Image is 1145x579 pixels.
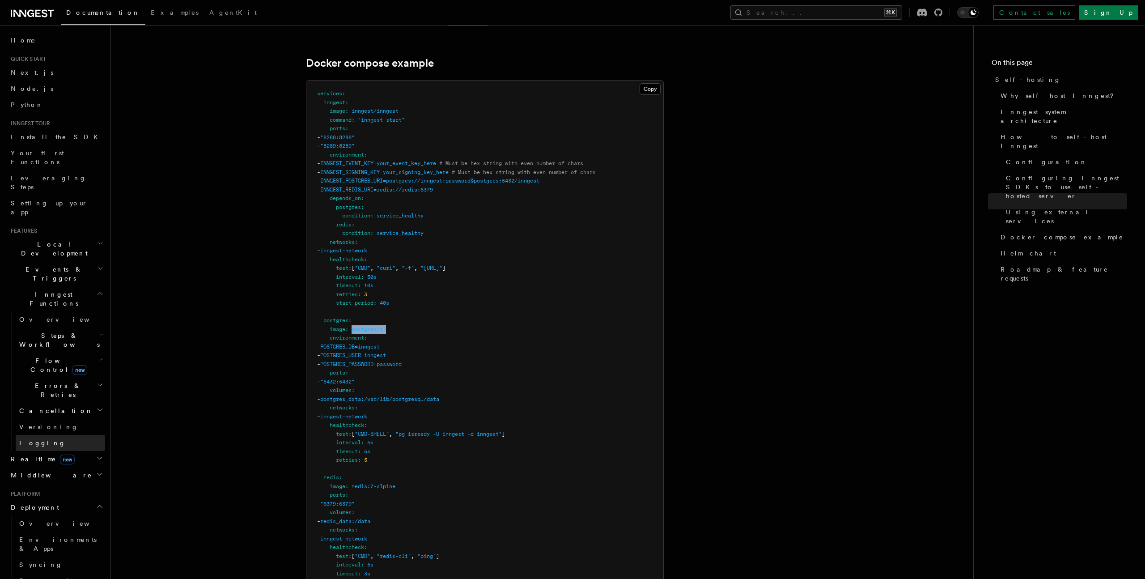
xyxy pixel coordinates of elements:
a: Logging [16,435,105,451]
a: Contact sales [993,5,1075,20]
span: : [348,317,352,324]
span: Why self-host Inngest? [1001,91,1120,100]
span: : [348,265,352,271]
span: [ [352,265,355,271]
a: Sign Up [1079,5,1138,20]
span: : [355,527,358,533]
span: Realtime [7,455,75,464]
span: redis:7-alpine [352,483,395,490]
span: 40s [380,300,389,306]
span: : [345,326,348,332]
span: command [330,117,352,123]
button: Deployment [7,499,105,515]
span: : [352,117,355,123]
span: inngest/inngest [352,108,399,114]
a: Setting up your app [7,195,105,220]
span: Flow Control [16,356,98,374]
a: Docker compose example [997,229,1127,245]
span: # Must be hex string with even number of chars [452,169,596,175]
span: Middleware [7,471,92,480]
span: AgentKit [209,9,257,16]
span: Examples [151,9,199,16]
span: ports [330,492,345,498]
span: INNGEST_EVENT_KEY=your_event_key_here [320,160,436,166]
span: Deployment [7,503,59,512]
span: "8289:8289" [320,143,355,149]
span: retries [336,457,358,463]
span: interval [336,439,361,446]
span: healthcheck [330,544,364,550]
span: Install the SDK [11,133,103,140]
button: Errors & Retries [16,378,105,403]
button: Cancellation [16,403,105,419]
span: Leveraging Steps [11,175,86,191]
span: # Must be hex string with even number of chars [439,160,583,166]
span: "ping" [417,553,436,559]
span: Platform [7,490,40,498]
span: inngest [323,99,345,106]
span: - [317,247,320,254]
span: , [395,265,399,271]
a: Docker compose example [306,57,434,69]
span: Local Development [7,240,98,258]
a: Home [7,32,105,48]
span: Logging [19,439,66,447]
span: : [358,457,361,463]
span: "5432:5432" [320,379,355,385]
button: Middleware [7,467,105,483]
span: 10s [364,282,373,289]
span: "CMD" [355,553,370,559]
span: Inngest tour [7,120,50,127]
span: timeout [336,448,358,455]
span: POSTGRES_PASSWORD=password [320,361,402,367]
button: Steps & Workflows [16,328,105,353]
span: - [317,178,320,184]
span: : [361,274,364,280]
span: Quick start [7,55,46,63]
span: inngest-network [320,413,367,420]
span: : [348,431,352,437]
span: postgres:17 [352,326,386,332]
a: Node.js [7,81,105,97]
a: Helm chart [997,245,1127,261]
span: "curl" [377,265,395,271]
span: Roadmap & feature requests [1001,265,1127,283]
a: Using external services [1002,204,1127,229]
span: Features [7,227,37,234]
span: 30s [367,274,377,280]
span: - [317,396,320,402]
span: image [330,108,345,114]
button: Search...⌘K [730,5,902,20]
span: : [339,474,342,481]
span: [ [352,553,355,559]
a: Documentation [61,3,145,25]
span: Inngest system architecture [1001,107,1127,125]
span: Helm chart [1001,249,1056,258]
span: ] [442,265,445,271]
span: : [345,370,348,376]
span: : [358,570,361,577]
span: How to self-host Inngest [1001,132,1127,150]
a: Install the SDK [7,129,105,145]
span: - [317,379,320,385]
span: Overview [19,520,111,527]
span: - [317,344,320,350]
span: - [317,536,320,542]
span: : [361,195,364,201]
span: networks [330,527,355,533]
a: Next.js [7,64,105,81]
span: depends_on [330,195,361,201]
span: Steps & Workflows [16,331,100,349]
span: Self-hosting [995,75,1061,84]
span: - [317,134,320,140]
span: : [345,483,348,490]
span: ] [502,431,505,437]
a: Configuration [1002,154,1127,170]
a: Environments & Apps [16,532,105,557]
span: Node.js [11,85,53,92]
span: ] [436,553,439,559]
span: Configuration [1006,158,1087,166]
span: inngest-network [320,536,367,542]
a: Python [7,97,105,113]
span: redis [336,221,352,228]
